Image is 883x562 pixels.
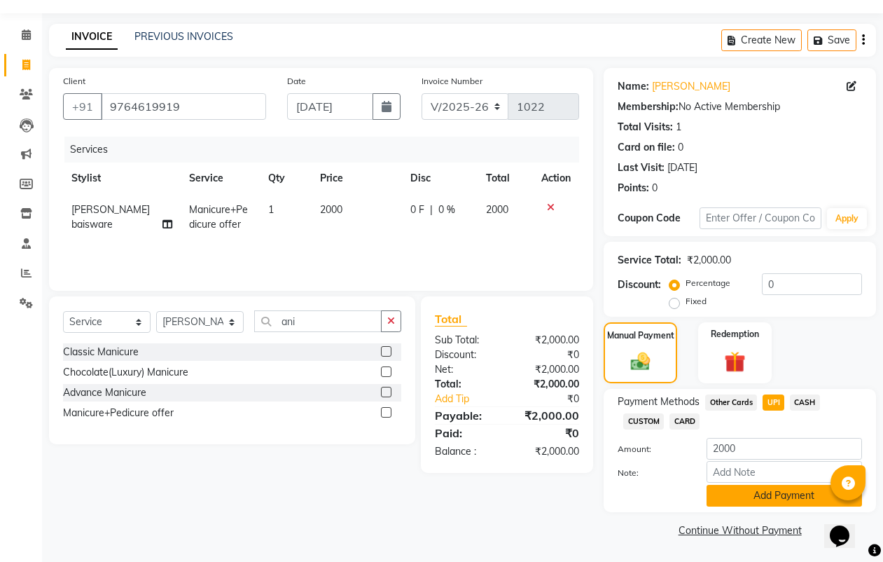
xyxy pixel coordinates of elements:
th: Qty [260,163,312,194]
span: Other Cards [705,395,757,411]
a: [PERSON_NAME] [652,79,730,94]
a: INVOICE [66,25,118,50]
label: Percentage [686,277,730,289]
div: Payable: [424,407,507,424]
div: Total Visits: [618,120,673,135]
span: CASH [790,395,820,411]
th: Action [533,163,579,194]
div: Advance Manicure [63,385,146,400]
span: [PERSON_NAME] baisware [71,203,150,231]
div: Discount: [618,277,661,292]
div: Membership: [618,100,679,114]
input: Search by Name/Mobile/Email/Code [101,93,266,120]
a: PREVIOUS INVOICES [134,30,233,43]
label: Invoice Number [422,75,482,88]
label: Amount: [607,443,695,455]
div: 0 [652,181,658,196]
div: ₹0 [521,392,590,406]
a: Add Tip [424,392,521,406]
a: Continue Without Payment [606,523,873,538]
img: _cash.svg [625,350,656,373]
span: 1 [268,203,274,216]
div: ₹0 [507,348,590,362]
div: Service Total: [618,253,681,268]
span: 0 % [438,203,455,217]
input: Amount [707,438,862,460]
label: Date [287,75,306,88]
div: ₹2,000.00 [507,407,590,424]
div: ₹2,000.00 [507,362,590,377]
iframe: chat widget [824,506,869,548]
span: 0 F [410,203,424,217]
div: Services [64,137,590,163]
div: ₹2,000.00 [687,253,731,268]
button: Create New [721,29,802,51]
div: Sub Total: [424,333,507,348]
div: Balance : [424,444,507,459]
input: Search or Scan [254,310,382,332]
div: ₹2,000.00 [507,333,590,348]
div: Chocolate(Luxury) Manicure [63,365,188,380]
span: | [430,203,433,217]
div: Name: [618,79,649,94]
div: Net: [424,362,507,377]
div: Classic Manicure [63,345,139,359]
button: +91 [63,93,102,120]
div: Card on file: [618,140,675,155]
th: Service [181,163,259,194]
th: Disc [402,163,478,194]
img: _gift.svg [718,349,751,375]
div: Paid: [424,425,507,441]
div: [DATE] [667,160,697,175]
label: Note: [607,467,695,479]
div: 1 [676,120,681,135]
th: Price [312,163,403,194]
button: Save [807,29,856,51]
div: ₹2,000.00 [507,377,590,392]
label: Client [63,75,85,88]
span: CARD [669,413,700,430]
div: Last Visit: [618,160,665,175]
input: Enter Offer / Coupon Code [700,207,821,229]
div: No Active Membership [618,100,862,114]
div: 0 [678,140,683,155]
div: Discount: [424,348,507,362]
button: Apply [827,208,867,229]
span: UPI [763,395,784,411]
div: ₹0 [507,425,590,441]
label: Redemption [711,328,759,341]
div: Total: [424,377,507,392]
div: ₹2,000.00 [507,444,590,459]
div: Points: [618,181,649,196]
label: Manual Payment [607,329,674,342]
span: 2000 [486,203,508,216]
div: Coupon Code [618,211,699,226]
span: Total [435,312,467,327]
label: Fixed [686,295,707,308]
div: Manicure+Pedicure offer [63,406,174,420]
span: CUSTOM [623,413,664,430]
input: Add Note [707,461,862,483]
span: Payment Methods [618,395,700,409]
th: Stylist [63,163,181,194]
span: 2000 [320,203,342,216]
span: Manicure+Pedicure offer [189,203,248,231]
button: Add Payment [707,485,862,507]
th: Total [478,163,533,194]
